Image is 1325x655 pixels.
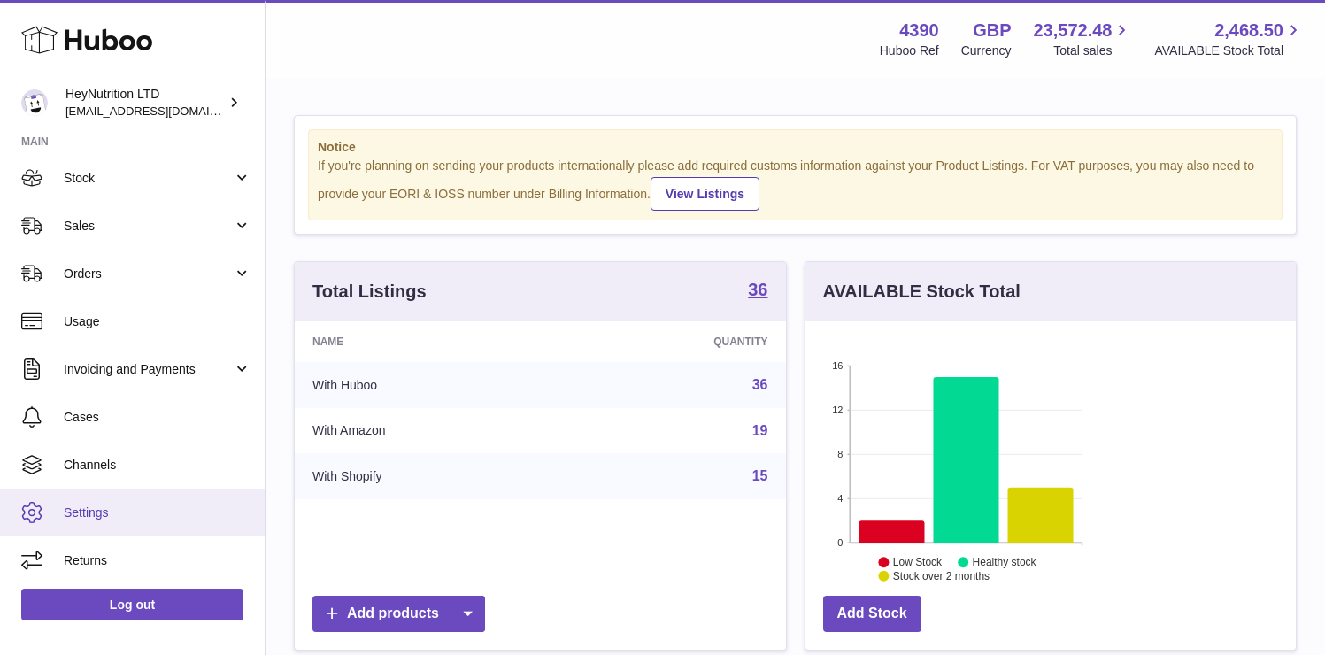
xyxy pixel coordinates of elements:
[961,42,1012,59] div: Currency
[752,377,768,392] a: 36
[312,280,427,304] h3: Total Listings
[823,280,1021,304] h3: AVAILABLE Stock Total
[64,170,233,187] span: Stock
[752,468,768,483] a: 15
[1154,19,1304,59] a: 2,468.50 AVAILABLE Stock Total
[823,596,921,632] a: Add Stock
[295,321,563,362] th: Name
[837,493,843,504] text: 4
[837,449,843,459] text: 8
[837,537,843,548] text: 0
[64,457,251,474] span: Channels
[318,158,1273,211] div: If you're planning on sending your products internationally please add required customs informati...
[892,556,942,568] text: Low Stock
[64,552,251,569] span: Returns
[65,86,225,119] div: HeyNutrition LTD
[651,177,759,211] a: View Listings
[748,281,767,302] a: 36
[312,596,485,632] a: Add products
[64,409,251,426] span: Cases
[1053,42,1132,59] span: Total sales
[752,423,768,438] a: 19
[64,361,233,378] span: Invoicing and Payments
[892,570,989,582] text: Stock over 2 months
[832,405,843,415] text: 12
[1033,19,1132,59] a: 23,572.48 Total sales
[295,362,563,408] td: With Huboo
[64,218,233,235] span: Sales
[973,19,1011,42] strong: GBP
[318,139,1273,156] strong: Notice
[295,408,563,454] td: With Amazon
[748,281,767,298] strong: 36
[64,313,251,330] span: Usage
[64,266,233,282] span: Orders
[21,589,243,620] a: Log out
[1154,42,1304,59] span: AVAILABLE Stock Total
[880,42,939,59] div: Huboo Ref
[899,19,939,42] strong: 4390
[64,505,251,521] span: Settings
[21,89,48,116] img: info@heynutrition.com
[1214,19,1283,42] span: 2,468.50
[295,453,563,499] td: With Shopify
[972,556,1036,568] text: Healthy stock
[1033,19,1112,42] span: 23,572.48
[65,104,260,118] span: [EMAIL_ADDRESS][DOMAIN_NAME]
[832,360,843,371] text: 16
[563,321,785,362] th: Quantity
